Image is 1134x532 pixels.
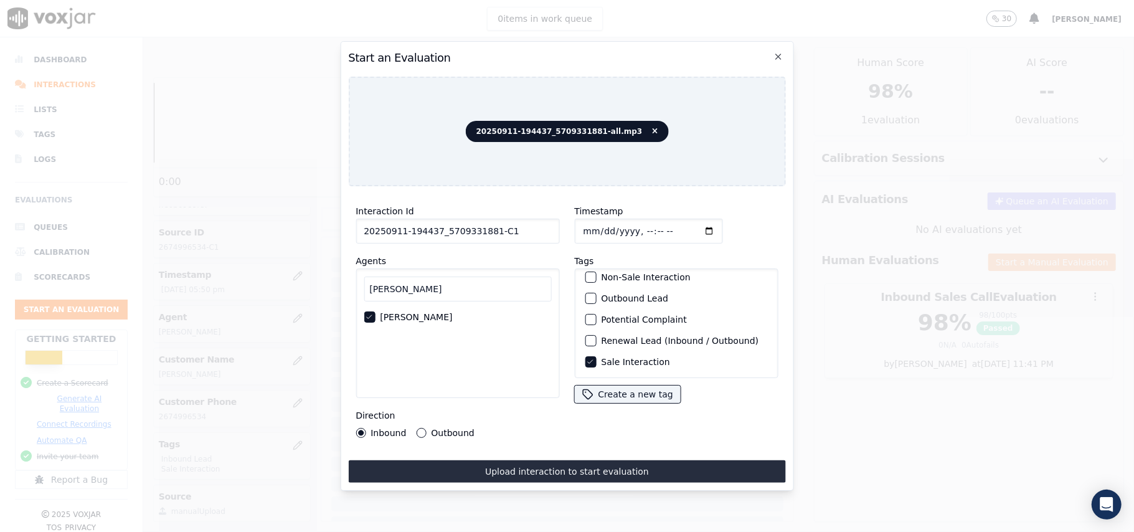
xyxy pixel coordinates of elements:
[601,358,669,366] label: Sale Interaction
[356,206,413,216] label: Interaction Id
[431,429,474,437] label: Outbound
[371,429,406,437] label: Inbound
[356,219,559,244] input: reference id, file name, etc
[601,273,690,282] label: Non-Sale Interaction
[601,336,758,345] label: Renewal Lead (Inbound / Outbound)
[356,256,386,266] label: Agents
[601,315,686,324] label: Potential Complaint
[348,49,785,67] h2: Start an Evaluation
[574,386,680,403] button: Create a new tag
[364,277,551,302] input: Search Agents...
[1092,490,1122,520] div: Open Intercom Messenger
[348,460,785,483] button: Upload interaction to start evaluation
[356,411,395,420] label: Direction
[466,121,669,142] span: 20250911-194437_5709331881-all.mp3
[574,256,593,266] label: Tags
[601,294,668,303] label: Outbound Lead
[380,313,452,321] label: [PERSON_NAME]
[574,206,623,216] label: Timestamp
